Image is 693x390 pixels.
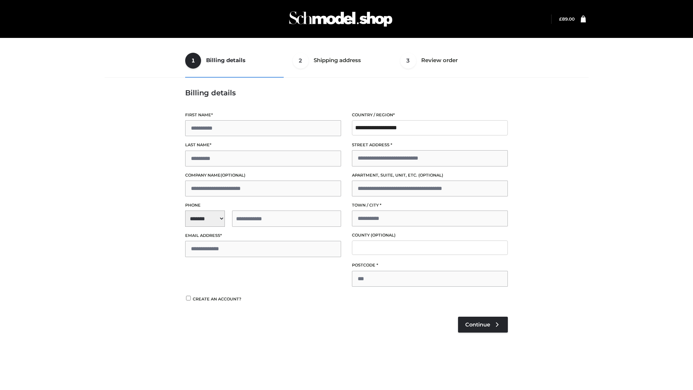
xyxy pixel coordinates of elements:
[185,296,192,300] input: Create an account?
[185,88,508,97] h3: Billing details
[185,232,341,239] label: Email address
[352,142,508,148] label: Street address
[465,321,490,328] span: Continue
[352,262,508,269] label: Postcode
[418,173,443,178] span: (optional)
[185,202,341,209] label: Phone
[559,16,575,22] bdi: 89.00
[352,202,508,209] label: Town / City
[287,5,395,33] img: Schmodel Admin 964
[193,296,241,302] span: Create an account?
[559,16,562,22] span: £
[371,233,396,238] span: (optional)
[221,173,245,178] span: (optional)
[352,172,508,179] label: Apartment, suite, unit, etc.
[352,232,508,239] label: County
[458,317,508,333] a: Continue
[185,172,341,179] label: Company name
[559,16,575,22] a: £89.00
[185,112,341,118] label: First name
[352,112,508,118] label: Country / Region
[185,142,341,148] label: Last name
